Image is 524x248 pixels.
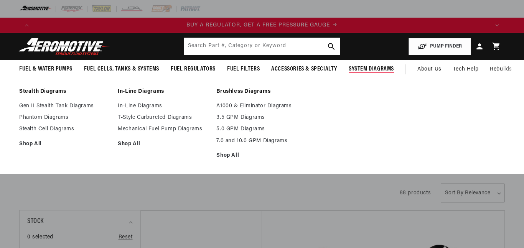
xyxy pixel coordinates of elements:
[19,18,35,33] button: Translation missing: en.sections.announcements.previous_announcement
[118,141,209,148] a: Shop All
[78,60,165,78] summary: Fuel Cells, Tanks & Systems
[27,233,53,241] span: 0 selected
[19,65,73,73] span: Fuel & Water Pumps
[84,65,159,73] span: Fuel Cells, Tanks & Systems
[323,38,340,55] button: search button
[271,65,337,73] span: Accessories & Specialty
[19,114,110,121] a: Phantom Diagrams
[216,138,307,145] a: 7.0 and 10.0 GPM Diagrams
[118,103,209,110] a: In-Line Diagrams
[489,18,505,33] button: Translation missing: en.sections.announcements.next_announcement
[400,190,431,196] span: 88 products
[19,141,110,148] a: Shop All
[118,126,209,133] a: Mechanical Fuel Pump Diagrams
[216,88,307,95] a: Brushless Diagrams
[216,114,307,121] a: 3.5 GPM Diagrams
[221,60,265,78] summary: Fuel Filters
[35,21,489,30] div: Announcement
[119,233,133,241] a: Reset
[165,60,221,78] summary: Fuel Regulators
[216,126,307,133] a: 5.0 GPM Diagrams
[171,65,216,73] span: Fuel Regulators
[27,216,44,227] span: Stock
[265,60,343,78] summary: Accessories & Specialty
[13,60,78,78] summary: Fuel & Water Pumps
[16,38,112,56] img: Aeromotive
[118,88,209,95] a: In-Line Diagrams
[19,126,110,133] a: Stealth Cell Diagrams
[184,38,340,55] input: Search by Part Number, Category or Keyword
[484,60,518,79] summary: Rebuilds
[343,60,400,78] summary: System Diagrams
[35,21,489,30] div: 1 of 4
[447,60,484,79] summary: Tech Help
[35,21,489,30] a: BUY A REGULATOR, GET A FREE PRESSURE GAUGE
[349,65,394,73] span: System Diagrams
[216,152,307,159] a: Shop All
[409,38,471,55] button: PUMP FINDER
[227,65,260,73] span: Fuel Filters
[490,65,512,74] span: Rebuilds
[27,210,133,233] summary: Stock (0 selected)
[118,114,209,121] a: T-Style Carbureted Diagrams
[453,65,478,74] span: Tech Help
[19,103,110,110] a: Gen II Stealth Tank Diagrams
[19,88,110,95] a: Stealth Diagrams
[412,60,447,79] a: About Us
[186,22,330,28] span: BUY A REGULATOR, GET A FREE PRESSURE GAUGE
[417,66,442,72] span: About Us
[216,103,307,110] a: A1000 & Eliminator Diagrams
